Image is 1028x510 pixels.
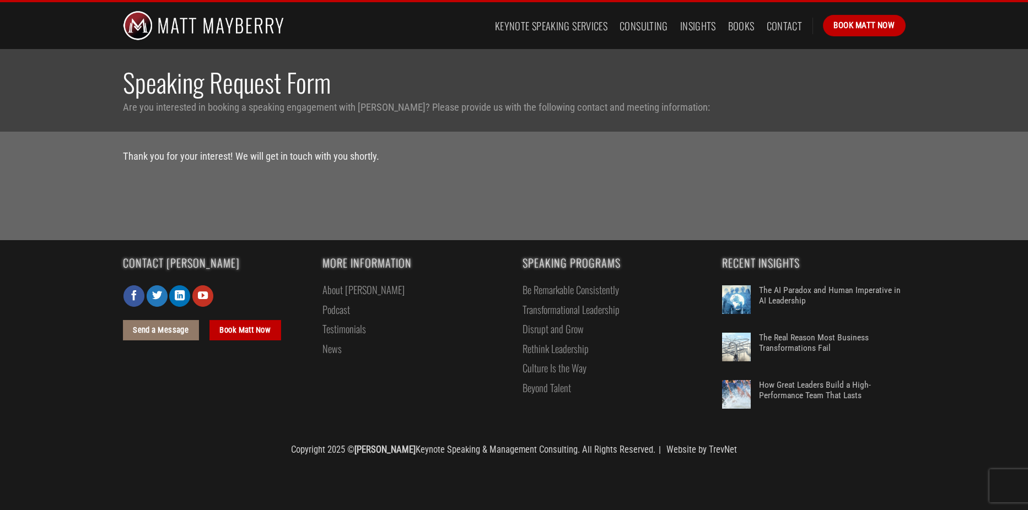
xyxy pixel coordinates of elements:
a: Keynote Speaking Services [495,16,607,36]
a: About [PERSON_NAME] [322,280,405,299]
a: The Real Reason Most Business Transformations Fail [759,333,906,366]
a: Website by TrevNet [666,444,737,455]
a: Book Matt Now [823,15,905,36]
a: The AI Paradox and Human Imperative in AI Leadership [759,285,906,318]
a: Insights [680,16,716,36]
a: Send a Message [123,320,200,340]
a: Book Matt Now [209,320,281,340]
a: Contact [767,16,803,36]
span: Recent Insights [722,257,906,269]
a: Consulting [620,16,668,36]
span: Book Matt Now [833,19,895,32]
img: Matt Mayberry [123,2,284,49]
a: Be Remarkable Consistently [523,280,619,299]
span: Speaking Programs [523,257,706,269]
a: Transformational Leadership [523,300,620,319]
a: News [322,339,342,358]
a: Books [728,16,755,36]
span: Speaking Request Form [123,63,331,101]
a: Culture Is the Way [523,358,586,377]
span: Book Matt Now [219,324,271,337]
a: Podcast [322,300,350,319]
p: Thank you for your interest! We will get in touch with you shortly. [123,148,906,164]
span: Contact [PERSON_NAME] [123,257,306,269]
span: Send a Message [133,324,189,337]
strong: [PERSON_NAME] [354,444,416,455]
a: Rethink Leadership [523,339,589,358]
p: Are you interested in booking a speaking engagement with [PERSON_NAME]? Please provide us with th... [123,99,906,115]
a: How Great Leaders Build a High-Performance Team That Lasts [759,380,906,413]
div: Copyright 2025 © Keynote Speaking & Management Consulting. All Rights Reserved. [123,443,906,458]
a: Follow on Facebook [123,285,144,306]
a: Beyond Talent [523,378,571,397]
span: | [655,444,664,455]
a: Testimonials [322,319,366,338]
a: Follow on LinkedIn [169,285,190,306]
a: Follow on Twitter [147,285,168,306]
a: Disrupt and Grow [523,319,584,338]
a: Follow on YouTube [192,285,213,306]
span: More Information [322,257,506,269]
